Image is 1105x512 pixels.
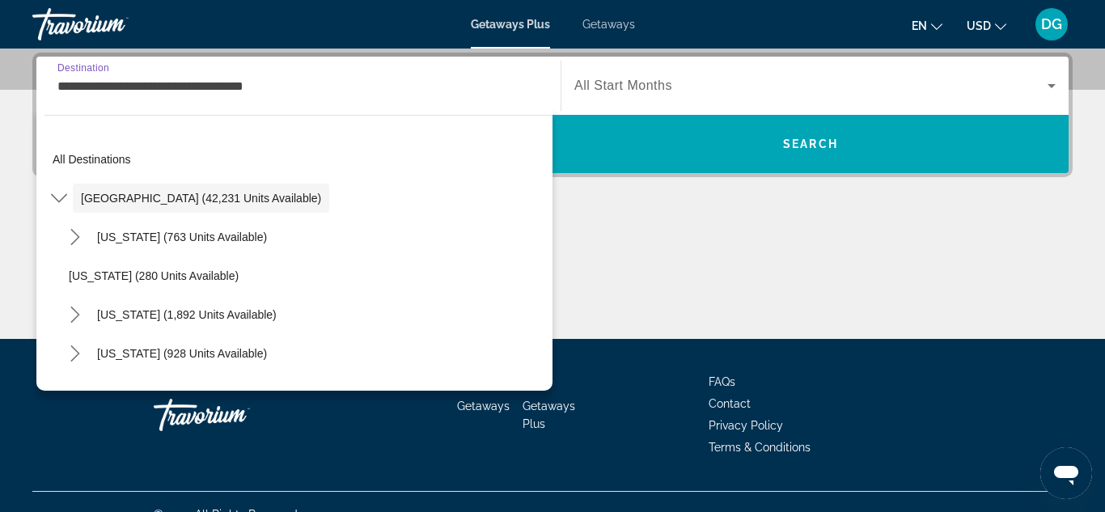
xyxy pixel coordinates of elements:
[61,223,89,252] button: Toggle Arizona (763 units available) submenu
[36,57,1069,173] div: Search widget
[552,115,1069,173] button: Search
[582,18,635,31] a: Getaways
[523,400,575,430] a: Getaways Plus
[709,441,811,454] a: Terms & Conditions
[709,375,735,388] a: FAQs
[967,14,1006,37] button: Change currency
[44,145,552,174] button: Select destination: All destinations
[61,301,89,329] button: Toggle California (1,892 units available) submenu
[471,18,550,31] a: Getaways Plus
[967,19,991,32] span: USD
[81,192,321,205] span: [GEOGRAPHIC_DATA] (42,231 units available)
[69,269,239,282] span: [US_STATE] (280 units available)
[97,231,267,243] span: [US_STATE] (763 units available)
[57,62,109,73] span: Destination
[912,14,942,37] button: Change language
[97,347,267,360] span: [US_STATE] (928 units available)
[53,153,131,166] span: All destinations
[32,3,194,45] a: Travorium
[1040,447,1092,499] iframe: Button to launch messaging window
[709,397,751,410] a: Contact
[61,378,552,407] button: Select destination: Connecticut (31 units available)
[574,78,672,92] span: All Start Months
[89,339,275,368] button: Select destination: Colorado (928 units available)
[44,184,73,213] button: Toggle United States (42,231 units available) submenu
[1041,16,1062,32] span: DG
[709,419,783,432] a: Privacy Policy
[912,19,927,32] span: en
[61,340,89,368] button: Toggle Colorado (928 units available) submenu
[36,107,552,391] div: Destination options
[97,308,277,321] span: [US_STATE] (1,892 units available)
[89,222,275,252] button: Select destination: Arizona (763 units available)
[457,400,510,413] a: Getaways
[1031,7,1073,41] button: User Menu
[783,138,838,150] span: Search
[57,77,540,96] input: Select destination
[154,391,315,439] a: Go Home
[89,300,285,329] button: Select destination: California (1,892 units available)
[73,184,329,213] button: Select destination: United States (42,231 units available)
[61,261,552,290] button: Select destination: Arkansas (280 units available)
